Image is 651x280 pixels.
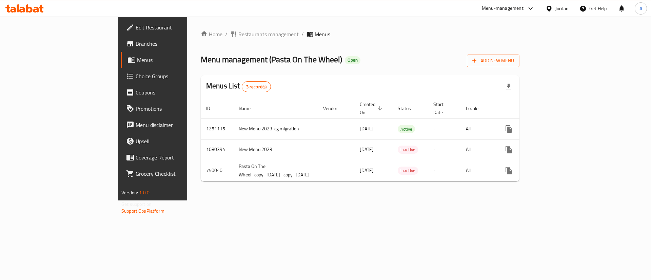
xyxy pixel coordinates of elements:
a: Promotions [121,101,227,117]
span: Inactive [398,167,418,175]
td: New Menu 2023 [233,139,318,160]
span: Open [345,57,360,63]
span: Status [398,104,420,112]
button: Change Status [517,142,533,158]
a: Menus [121,52,227,68]
td: Pasta On The Wheel_copy_[DATE]_copy_[DATE] [233,160,318,181]
nav: breadcrumb [201,30,519,38]
span: Upsell [136,137,221,145]
span: Restaurants management [238,30,299,38]
a: Support.OpsPlatform [121,207,164,215]
td: All [460,160,495,181]
span: [DATE] [360,145,374,154]
button: Add New Menu [467,55,519,67]
span: Branches [136,40,221,48]
button: Change Status [517,121,533,137]
button: more [501,142,517,158]
span: Locale [466,104,487,112]
td: All [460,119,495,139]
span: Edit Restaurant [136,23,221,31]
span: Menu disclaimer [136,121,221,129]
div: Jordan [555,5,569,12]
td: - [428,119,460,139]
h2: Menus List [206,81,271,92]
a: Restaurants management [230,30,299,38]
span: Active [398,125,415,133]
a: Edit Restaurant [121,19,227,36]
li: / [301,30,304,38]
button: more [501,121,517,137]
span: Vendor [323,104,346,112]
span: Get support on: [121,200,153,209]
a: Coverage Report [121,149,227,166]
td: All [460,139,495,160]
td: - [428,160,460,181]
span: Coupons [136,88,221,96]
table: enhanced table [201,98,571,181]
button: more [501,163,517,179]
span: Menu management ( Pasta On The Wheel ) [201,52,342,67]
a: Branches [121,36,227,52]
span: A [639,5,642,12]
td: New Menu 2023-cg migration [233,119,318,139]
span: Created On [360,100,384,116]
span: Version: [121,188,138,197]
td: - [428,139,460,160]
a: Grocery Checklist [121,166,227,182]
a: Menu disclaimer [121,117,227,133]
span: Coverage Report [136,153,221,161]
span: Add New Menu [472,57,514,65]
div: Export file [500,79,517,95]
button: Change Status [517,163,533,179]
div: Total records count [242,81,271,92]
span: [DATE] [360,124,374,133]
span: ID [206,104,219,112]
span: Promotions [136,105,221,113]
span: Choice Groups [136,72,221,80]
div: Menu-management [482,4,524,13]
span: [DATE] [360,166,374,175]
span: Name [239,104,259,112]
span: Inactive [398,146,418,154]
a: Choice Groups [121,68,227,84]
span: Menus [137,56,221,64]
th: Actions [495,98,571,119]
div: Open [345,56,360,64]
a: Upsell [121,133,227,149]
span: Grocery Checklist [136,170,221,178]
span: Menus [315,30,330,38]
span: 3 record(s) [242,84,271,90]
span: 1.0.0 [139,188,150,197]
a: Coupons [121,84,227,101]
span: Start Date [433,100,452,116]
